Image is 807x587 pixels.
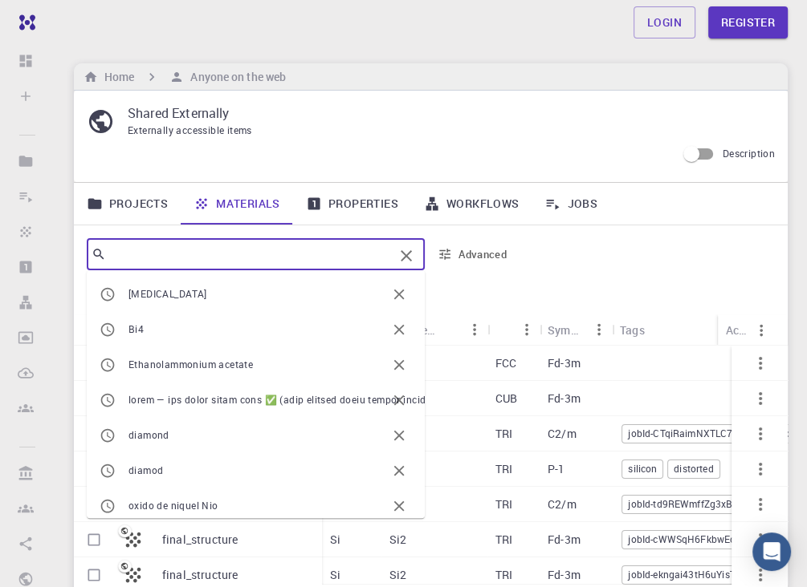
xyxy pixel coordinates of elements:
[620,314,645,346] div: Tags
[532,183,610,225] a: Jobs
[495,355,516,371] p: FCC
[548,567,581,583] p: Fd-3m
[548,532,581,548] p: Fd-3m
[622,462,662,476] span: silicon
[548,496,577,512] p: C2/m
[462,317,487,342] button: Menu
[622,497,756,511] span: jobId-td9REWmffZg3xBd7R
[622,568,743,581] span: jobId-ekngai43tH6uYisTj
[389,314,436,346] div: Unit Cell Formula
[381,314,487,346] div: Unit Cell Formula
[622,427,755,440] span: jobId-CTqiRaimNXTLC7YhJ
[708,6,788,38] a: Register
[586,317,612,342] button: Menu
[293,183,411,225] a: Properties
[85,286,112,312] button: Columns
[128,287,207,300] span: [MEDICAL_DATA]
[548,426,577,442] p: C2/m
[181,183,293,225] a: Materials
[495,426,512,442] p: TRI
[548,314,586,346] div: Symmetry
[668,462,719,476] span: distorted
[162,532,238,548] p: final_structure
[495,391,517,407] p: CUB
[436,317,462,342] button: Sort
[330,532,340,548] p: Si
[162,567,238,583] p: final_structure
[13,14,35,30] img: logo
[752,532,791,571] div: Open Intercom Messenger
[495,567,512,583] p: TRI
[74,183,181,225] a: Projects
[411,183,532,225] a: Workflows
[726,314,748,346] div: Actions
[718,314,774,346] div: Actions
[548,355,581,371] p: Fd-3m
[622,532,764,546] span: jobId-cWWSqH6FkbwEdQods
[184,68,286,86] h6: Anyone on the web
[128,123,252,136] span: Externally accessible items
[431,241,515,267] button: Advanced
[128,464,163,476] span: diamod
[748,318,774,343] button: Menu
[389,567,406,583] p: Si2
[495,532,512,548] p: TRI
[495,496,512,512] p: TRI
[128,358,253,370] span: Ethanolammonium acetate
[330,567,340,583] p: Si
[540,314,612,346] div: Symmetry
[98,68,134,86] h6: Home
[634,6,695,38] a: Login
[723,147,775,160] span: Description
[393,243,419,269] button: Clear
[389,532,406,548] p: Si2
[128,103,762,123] p: Shared Externally
[128,322,144,335] span: Bi4
[128,428,169,441] span: diamond
[80,68,289,86] nav: breadcrumb
[128,499,218,512] span: oxido de niquel Nio
[495,461,512,477] p: TRI
[487,314,540,346] div: Lattice
[548,461,564,477] p: P-1
[495,317,521,342] button: Sort
[548,391,581,407] p: Fd-3m
[645,317,670,342] button: Sort
[514,317,540,342] button: Menu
